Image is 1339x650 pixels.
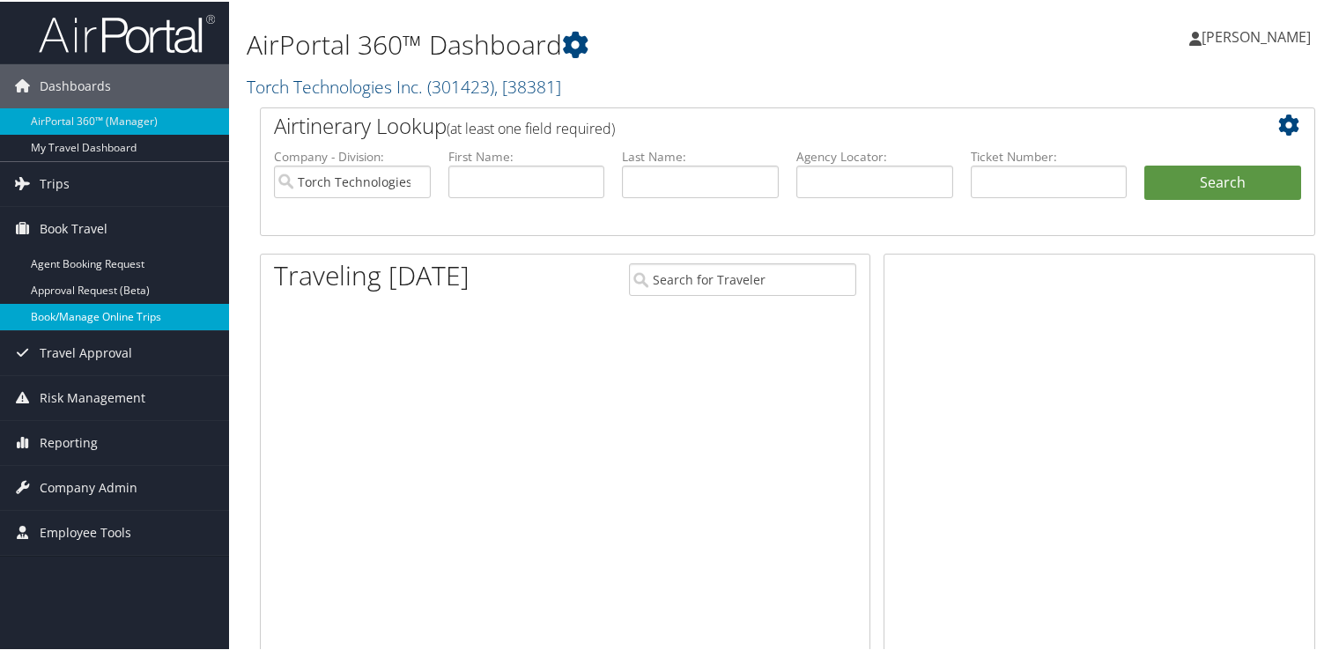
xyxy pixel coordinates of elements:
[40,419,98,463] span: Reporting
[40,205,107,249] span: Book Travel
[247,25,968,62] h1: AirPortal 360™ Dashboard
[40,374,145,418] span: Risk Management
[247,73,561,97] a: Torch Technologies Inc.
[40,63,111,107] span: Dashboards
[447,117,615,137] span: (at least one field required)
[274,255,470,292] h1: Traveling [DATE]
[971,146,1128,164] label: Ticket Number:
[40,329,132,373] span: Travel Approval
[40,160,70,204] span: Trips
[1144,164,1301,199] button: Search
[796,146,953,164] label: Agency Locator:
[1189,9,1328,62] a: [PERSON_NAME]
[448,146,605,164] label: First Name:
[629,262,856,294] input: Search for Traveler
[1202,26,1311,45] span: [PERSON_NAME]
[274,109,1213,139] h2: Airtinerary Lookup
[427,73,494,97] span: ( 301423 )
[39,11,215,53] img: airportal-logo.png
[494,73,561,97] span: , [ 38381 ]
[40,464,137,508] span: Company Admin
[40,509,131,553] span: Employee Tools
[274,146,431,164] label: Company - Division:
[622,146,779,164] label: Last Name:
